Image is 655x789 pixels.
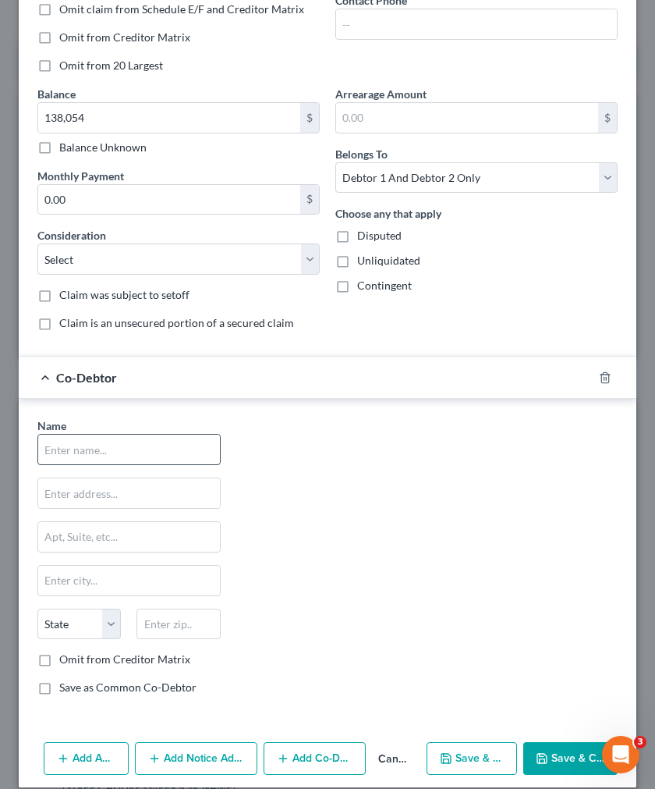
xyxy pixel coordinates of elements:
span: 3 [634,736,646,748]
button: Save & New [427,742,518,775]
input: 0.00 [38,103,300,133]
label: Consideration [37,227,106,243]
input: -- [336,9,617,39]
iframe: Intercom live chat [602,736,639,773]
input: Enter address... [38,478,220,508]
span: Unliquidated [357,254,420,267]
div: $ [598,103,617,133]
input: Apt, Suite, etc... [38,522,220,552]
span: Omit from Creditor Matrix [59,30,190,44]
div: $ [300,103,319,133]
span: Omit claim from Schedule E/F and Creditor Matrix [59,2,304,16]
label: Choose any that apply [335,205,441,222]
button: Save & Close [523,742,618,775]
label: Omit from Creditor Matrix [59,652,190,667]
label: Monthly Payment [37,168,124,184]
span: Claim was subject to setoff [59,288,189,301]
input: 0.00 [38,185,300,215]
label: Balance [37,86,76,102]
span: Omit from 20 Largest [59,59,163,72]
input: Enter zip.. [136,609,220,640]
label: Save as Common Co-Debtor [59,680,196,695]
span: Claim is an unsecured portion of a secured claim [59,316,294,329]
button: Add Co-Debtor [264,742,366,775]
div: $ [300,185,319,215]
button: Add Action [44,742,129,775]
input: Enter city... [38,566,220,595]
span: Disputed [357,229,402,242]
button: Add Notice Address [135,742,257,775]
span: Name [37,419,66,432]
input: 0.00 [336,103,598,133]
span: Co-Debtor [56,370,117,385]
label: Balance Unknown [59,140,147,155]
span: Contingent [357,279,412,292]
label: Arrearage Amount [335,86,427,102]
button: Cancel [366,744,420,775]
span: Belongs To [335,147,388,161]
input: Enter name... [38,435,220,464]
